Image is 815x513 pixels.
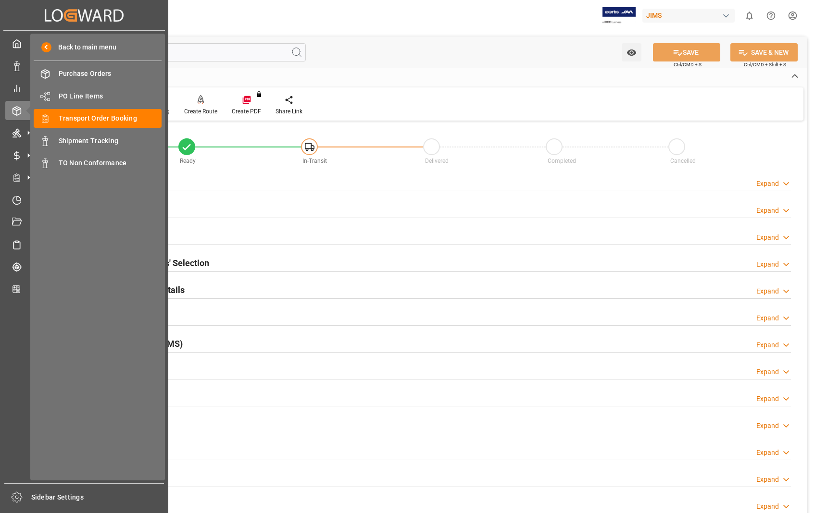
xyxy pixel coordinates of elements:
[31,492,164,502] span: Sidebar Settings
[59,91,162,101] span: PO Line Items
[59,69,162,79] span: Purchase Orders
[756,501,779,512] div: Expand
[653,43,720,61] button: SAVE
[642,9,735,23] div: JIMS
[730,43,798,61] button: SAVE & NEW
[59,136,162,146] span: Shipment Tracking
[756,206,779,216] div: Expand
[34,64,162,83] a: Purchase Orders
[756,448,779,458] div: Expand
[5,257,163,276] a: Tracking Shipment
[5,280,163,298] a: CO2 Calculator
[34,154,162,172] a: TO Non Conformance
[5,56,163,75] a: Data Management
[744,61,786,68] span: Ctrl/CMD + Shift + S
[756,232,779,243] div: Expand
[276,107,302,116] div: Share Link
[756,421,779,431] div: Expand
[184,107,217,116] div: Create Route
[670,158,696,164] span: Cancelled
[756,179,779,189] div: Expand
[59,113,162,123] span: Transport Order Booking
[5,213,163,232] a: Document Management
[34,86,162,105] a: PO Line Items
[622,43,641,61] button: open menu
[756,475,779,485] div: Expand
[44,43,306,61] input: Search Fields
[34,131,162,150] a: Shipment Tracking
[5,79,163,98] a: My Reports
[5,34,163,53] a: My Cockpit
[51,42,116,52] span: Back to main menu
[302,158,327,164] span: In-Transit
[756,313,779,323] div: Expand
[756,340,779,350] div: Expand
[756,259,779,269] div: Expand
[674,61,702,68] span: Ctrl/CMD + S
[425,158,449,164] span: Delivered
[756,394,779,404] div: Expand
[548,158,576,164] span: Completed
[760,5,782,26] button: Help Center
[756,367,779,377] div: Expand
[756,286,779,296] div: Expand
[5,190,163,209] a: Timeslot Management V2
[59,158,162,168] span: TO Non Conformance
[34,109,162,128] a: Transport Order Booking
[180,158,196,164] span: Ready
[602,7,636,24] img: Exertis%20JAM%20-%20Email%20Logo.jpg_1722504956.jpg
[642,6,739,24] button: JIMS
[5,235,163,254] a: Sailing Schedules
[739,5,760,26] button: show 0 new notifications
